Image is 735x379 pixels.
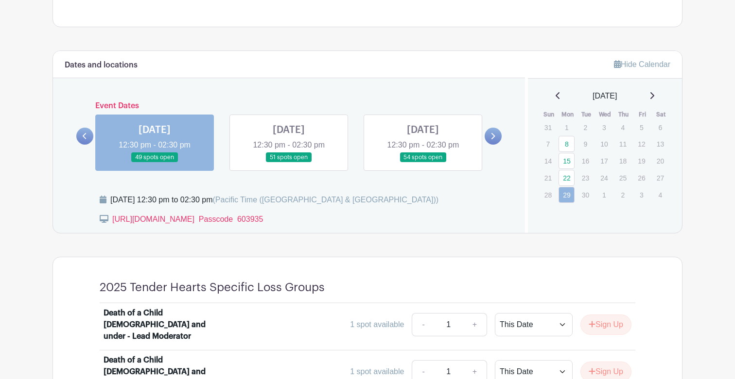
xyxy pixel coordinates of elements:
a: 15 [559,153,575,169]
p: 13 [652,136,668,151]
a: 8 [559,136,575,152]
h6: Dates and locations [65,61,138,70]
p: 16 [577,153,594,168]
p: 17 [596,153,612,168]
div: 1 spot available [350,366,404,378]
a: + [463,313,487,336]
p: 18 [615,153,631,168]
p: 21 [540,170,556,185]
p: 26 [633,170,649,185]
th: Mon [558,110,577,119]
p: 30 [577,187,594,202]
p: 31 [540,120,556,135]
p: 12 [633,136,649,151]
p: 20 [652,153,668,168]
p: 25 [615,170,631,185]
button: Sign Up [580,314,631,335]
p: 27 [652,170,668,185]
p: 1 [559,120,575,135]
th: Fri [633,110,652,119]
p: 2 [577,120,594,135]
h4: 2025 Tender Hearts Specific Loss Groups [100,280,325,295]
p: 6 [652,120,668,135]
span: (Pacific Time ([GEOGRAPHIC_DATA] & [GEOGRAPHIC_DATA])) [212,196,438,204]
h6: Event Dates [93,101,485,111]
th: Sat [652,110,671,119]
p: 24 [596,170,612,185]
p: 1 [596,187,612,202]
p: 11 [615,136,631,151]
a: 22 [559,170,575,186]
p: 10 [596,136,612,151]
span: [DATE] [593,90,617,102]
p: 7 [540,136,556,151]
p: 4 [615,120,631,135]
a: [URL][DOMAIN_NAME] Passcode 603935 [112,215,263,223]
div: [DATE] 12:30 pm to 02:30 pm [110,194,438,206]
th: Wed [595,110,614,119]
p: 14 [540,153,556,168]
div: 1 spot available [350,319,404,330]
div: Death of a Child [DEMOGRAPHIC_DATA] and under - Lead Moderator [104,307,224,342]
p: 3 [596,120,612,135]
th: Sun [540,110,559,119]
a: - [412,313,434,336]
th: Tue [577,110,596,119]
p: 19 [633,153,649,168]
p: 4 [652,187,668,202]
p: 2 [615,187,631,202]
p: 3 [633,187,649,202]
a: 29 [559,187,575,203]
p: 5 [633,120,649,135]
p: 28 [540,187,556,202]
th: Thu [614,110,633,119]
p: 23 [577,170,594,185]
a: Hide Calendar [614,60,670,68]
p: 9 [577,136,594,151]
